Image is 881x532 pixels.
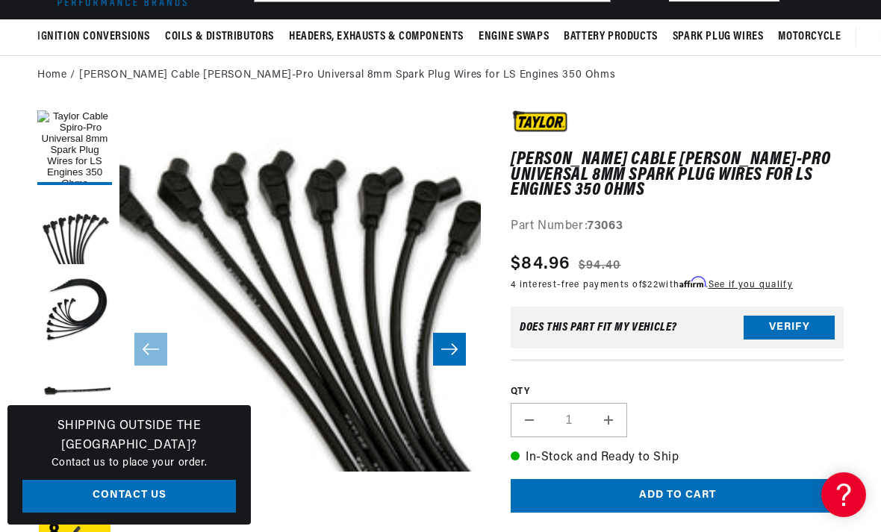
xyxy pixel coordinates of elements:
a: See if you qualify - Learn more about Affirm Financing (opens in modal) [709,281,793,290]
span: Ignition Conversions [37,29,150,45]
span: Motorcycle [778,29,841,45]
button: Slide right [433,333,466,366]
span: Affirm [679,277,706,288]
span: Headers, Exhausts & Components [289,29,464,45]
button: Add to cart [511,479,844,513]
button: Slide left [134,333,167,366]
a: [PERSON_NAME] Cable [PERSON_NAME]-Pro Universal 8mm Spark Plug Wires for LS Engines 350 Ohms [79,67,615,84]
summary: Motorcycle [771,19,848,54]
s: $94.40 [579,257,621,275]
span: $84.96 [511,251,571,278]
span: $22 [642,281,659,290]
strong: 73063 [588,220,623,232]
label: QTY [511,386,844,398]
p: 4 interest-free payments of with . [511,278,793,292]
summary: Headers, Exhausts & Components [281,19,471,54]
summary: Ignition Conversions [37,19,158,54]
h1: [PERSON_NAME] Cable [PERSON_NAME]-Pro Universal 8mm Spark Plug Wires for LS Engines 350 Ohms [511,152,844,198]
span: Battery Products [564,29,658,45]
summary: Engine Swaps [471,19,556,54]
h3: Shipping Outside the [GEOGRAPHIC_DATA]? [22,417,236,455]
summary: Spark Plug Wires [665,19,771,54]
span: Coils & Distributors [165,29,274,45]
a: Contact Us [22,480,236,513]
p: In-Stock and Ready to Ship [511,448,844,468]
span: Engine Swaps [479,29,549,45]
button: Load image 1 in gallery view [37,110,112,185]
button: Load image 4 in gallery view [37,357,112,431]
button: Load image 2 in gallery view [37,193,112,267]
button: Load image 3 in gallery view [37,275,112,349]
summary: Coils & Distributors [158,19,281,54]
span: Spark Plug Wires [673,29,764,45]
a: Home [37,67,66,84]
button: Verify [744,316,835,339]
p: Contact us to place your order. [22,455,236,472]
summary: Battery Products [556,19,665,54]
div: Does This part fit My vehicle? [520,322,677,334]
nav: breadcrumbs [37,67,844,84]
div: Part Number: [511,217,844,237]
